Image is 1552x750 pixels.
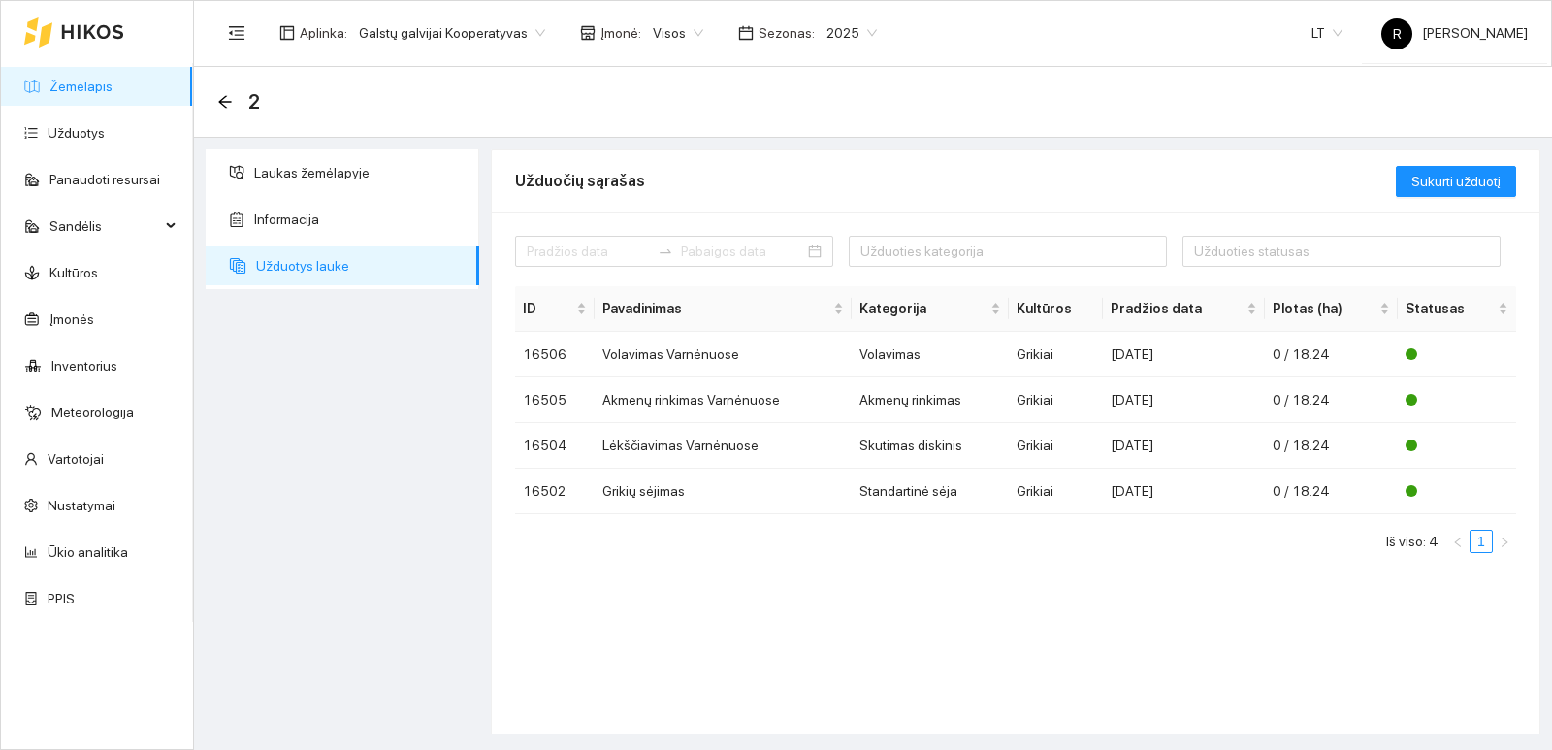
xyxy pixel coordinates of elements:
[51,358,117,374] a: Inventorius
[256,246,464,285] span: Užduotys lauke
[1111,435,1256,456] div: [DATE]
[1470,530,1493,553] li: 1
[1273,346,1330,362] span: 0 / 18.24
[254,200,464,239] span: Informacija
[515,153,1396,209] div: Užduočių sąrašas
[595,469,852,514] td: Grikių sėjimas
[852,286,1009,332] th: this column's title is Kategorija,this column is sortable
[595,377,852,423] td: Akmenų rinkimas Varnėnuose
[602,298,829,319] span: Pavadinimas
[759,22,815,44] span: Sezonas :
[515,423,595,469] td: 16504
[48,544,128,560] a: Ūkio analitika
[595,332,852,377] td: Volavimas Varnėnuose
[1273,438,1330,453] span: 0 / 18.24
[1111,343,1256,365] div: [DATE]
[1265,286,1398,332] th: this column's title is Plotas (ha),this column is sortable
[1386,530,1439,553] li: Iš viso: 4
[1499,537,1510,548] span: right
[826,18,877,48] span: 2025
[852,469,1009,514] td: Standartinė sėja
[1009,377,1103,423] td: Grikiai
[1273,298,1375,319] span: Plotas (ha)
[1273,483,1330,499] span: 0 / 18.24
[1471,531,1492,552] a: 1
[852,377,1009,423] td: Akmenų rinkimas
[658,244,673,259] span: swap-right
[1446,530,1470,553] li: Atgal
[217,14,256,52] button: menu-fold
[1009,469,1103,514] td: Grikiai
[1111,389,1256,410] div: [DATE]
[300,22,347,44] span: Aplinka :
[852,423,1009,469] td: Skutimas diskinis
[49,207,160,245] span: Sandėlis
[600,22,641,44] span: Įmonė :
[1393,18,1402,49] span: R
[49,79,113,94] a: Žemėlapis
[515,332,595,377] td: 16506
[217,94,233,110] span: arrow-left
[1398,286,1516,332] th: this column's title is Statusas,this column is sortable
[48,451,104,467] a: Vartotojai
[681,241,804,262] input: Pabaigos data
[515,469,595,514] td: 16502
[523,298,572,319] span: ID
[228,24,245,42] span: menu-fold
[279,25,295,41] span: layout
[595,286,852,332] th: this column's title is Pavadinimas,this column is sortable
[1381,25,1528,41] span: [PERSON_NAME]
[580,25,596,41] span: shop
[359,18,545,48] span: Galstų galvijai Kooperatyvas
[1111,480,1256,502] div: [DATE]
[1446,530,1470,553] button: left
[51,405,134,420] a: Meteorologija
[852,332,1009,377] td: Volavimas
[48,591,75,606] a: PPIS
[859,298,986,319] span: Kategorija
[658,244,673,259] span: to
[1493,530,1516,553] button: right
[248,86,261,117] span: 2
[49,311,94,327] a: Įmonės
[653,18,703,48] span: Visos
[1111,298,1242,319] span: Pradžios data
[48,125,105,141] a: Užduotys
[48,498,115,513] a: Nustatymai
[1493,530,1516,553] li: Pirmyn
[527,241,650,262] input: Pradžios data
[595,423,852,469] td: Lėkščiavimas Varnėnuose
[49,265,98,280] a: Kultūros
[1009,423,1103,469] td: Grikiai
[1396,166,1516,197] button: Sukurti užduotį
[1009,332,1103,377] td: Grikiai
[515,286,595,332] th: this column's title is ID,this column is sortable
[1411,171,1501,192] span: Sukurti užduotį
[254,153,464,192] span: Laukas žemėlapyje
[217,94,233,111] div: Atgal
[1311,18,1342,48] span: LT
[738,25,754,41] span: calendar
[49,172,160,187] a: Panaudoti resursai
[515,377,595,423] td: 16505
[1452,537,1464,548] span: left
[1009,286,1103,332] th: Kultūros
[1103,286,1264,332] th: this column's title is Pradžios data,this column is sortable
[1406,298,1494,319] span: Statusas
[1273,392,1330,408] span: 0 / 18.24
